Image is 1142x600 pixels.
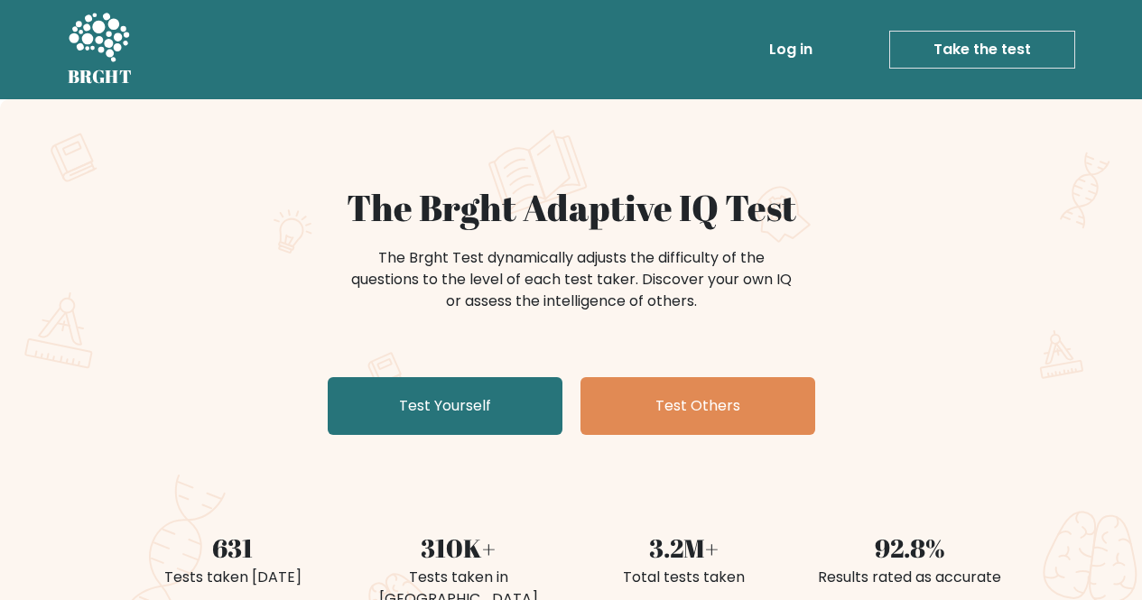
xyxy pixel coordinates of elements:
[808,529,1012,567] div: 92.8%
[808,567,1012,588] div: Results rated as accurate
[346,247,797,312] div: The Brght Test dynamically adjusts the difficulty of the questions to the level of each test take...
[582,529,786,567] div: 3.2M+
[762,32,820,68] a: Log in
[889,31,1075,69] a: Take the test
[357,529,561,567] div: 310K+
[131,567,335,588] div: Tests taken [DATE]
[68,66,133,88] h5: BRGHT
[131,529,335,567] div: 631
[131,186,1012,229] h1: The Brght Adaptive IQ Test
[328,377,562,435] a: Test Yourself
[580,377,815,435] a: Test Others
[68,7,133,92] a: BRGHT
[582,567,786,588] div: Total tests taken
